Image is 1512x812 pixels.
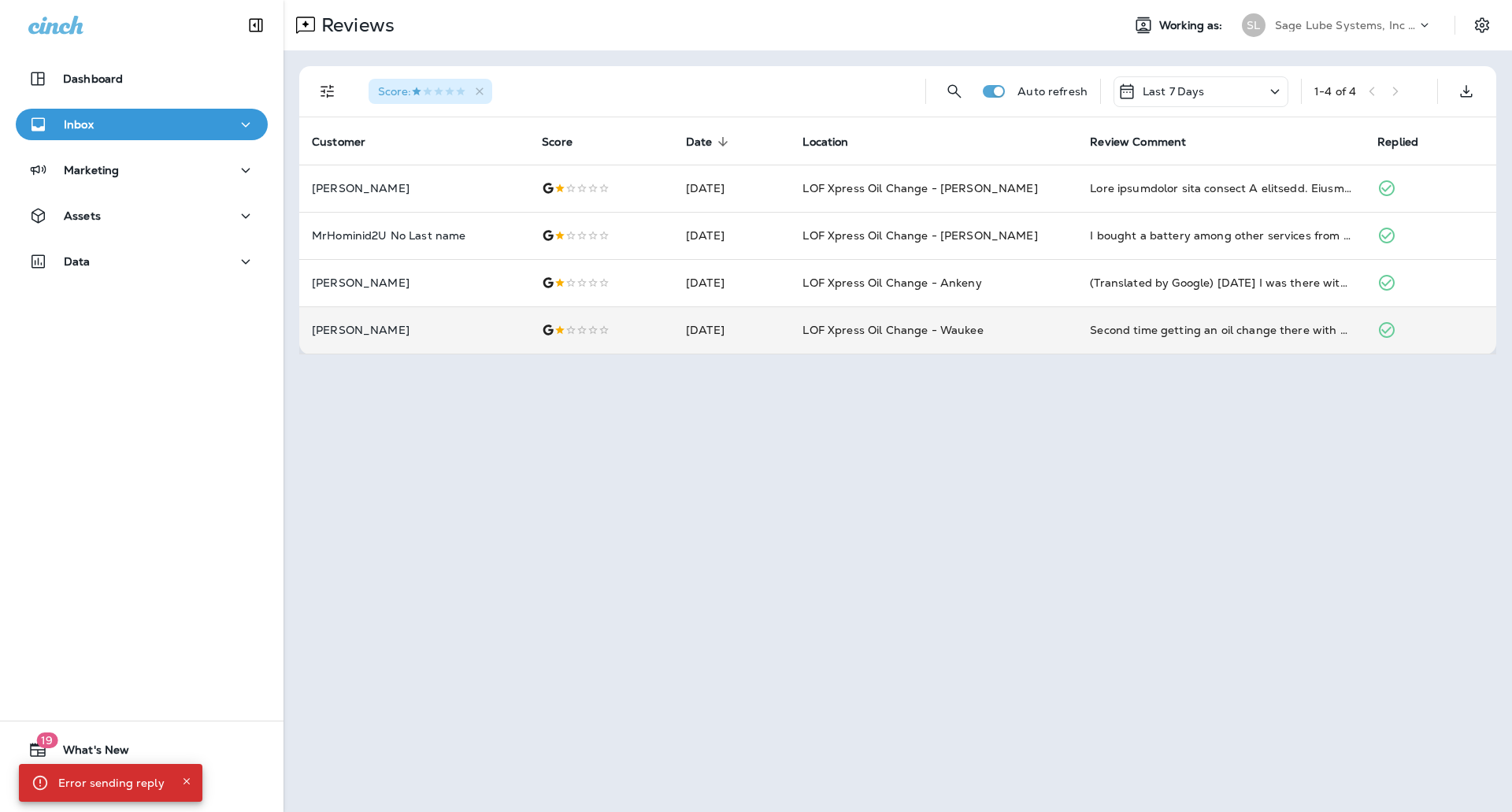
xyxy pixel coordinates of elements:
td: [DATE] [673,165,790,212]
div: SL [1242,13,1266,37]
span: Score [542,135,573,149]
span: Score : [378,84,466,98]
span: LOF Xpress Oil Change - Waukee [802,323,983,337]
span: Working as: [1159,19,1226,32]
button: Search Reviews [939,76,970,107]
span: Replied [1377,135,1439,149]
div: 1 - 4 of 4 [1314,85,1356,98]
button: Support [16,772,268,803]
div: Error sending reply [58,769,165,797]
button: Close [177,772,196,791]
span: 19 [36,732,57,748]
td: [DATE] [673,212,790,259]
p: Data [64,255,91,268]
button: Collapse Sidebar [234,9,278,41]
td: [DATE] [673,306,790,354]
span: Date [686,135,733,149]
td: [DATE] [673,259,790,306]
div: (Translated by Google) Today I was there with a 50% coupon and they only gave me 10% off. The tot... [1090,275,1352,291]
p: Assets [64,209,101,222]
span: LOF Xpress Oil Change - [PERSON_NAME] [802,228,1037,243]
button: Inbox [16,109,268,140]
button: Settings [1468,11,1496,39]
span: Replied [1377,135,1418,149]
p: Last 7 Days [1143,85,1205,98]
button: Filters [312,76,343,107]
p: Auto refresh [1017,85,1088,98]
span: Review Comment [1090,135,1186,149]
span: Score [542,135,593,149]
span: Customer [312,135,365,149]
p: Inbox [64,118,94,131]
button: Data [16,246,268,277]
button: Marketing [16,154,268,186]
p: Dashboard [63,72,123,85]
p: [PERSON_NAME] [312,276,517,289]
button: Dashboard [16,63,268,95]
span: Location [802,135,869,149]
span: Customer [312,135,386,149]
p: MrHominid2U No Last name [312,229,517,242]
button: 19What's New [16,734,268,766]
div: Score:1 Star [369,79,492,104]
span: Date [686,135,713,149]
p: Marketing [64,164,119,176]
button: Export as CSV [1451,76,1482,107]
div: Second time getting an oil change there with a different vehicle. First time they lost two center... [1090,322,1352,338]
div: Very frustrated with service I received. After checking in I was told it would be a 25-30 minute ... [1090,180,1352,196]
span: Review Comment [1090,135,1206,149]
div: I bought a battery among other services from LOF 9 months ago and a mechanic concluded it was cau... [1090,228,1352,243]
p: Reviews [315,13,395,37]
span: What's New [47,743,129,762]
p: [PERSON_NAME] [312,324,517,336]
p: Sage Lube Systems, Inc dba LOF Xpress Oil Change [1275,19,1417,32]
span: LOF Xpress Oil Change - Ankeny [802,276,981,290]
p: [PERSON_NAME] [312,182,517,195]
span: LOF Xpress Oil Change - [PERSON_NAME] [802,181,1037,195]
span: Location [802,135,848,149]
button: Assets [16,200,268,232]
